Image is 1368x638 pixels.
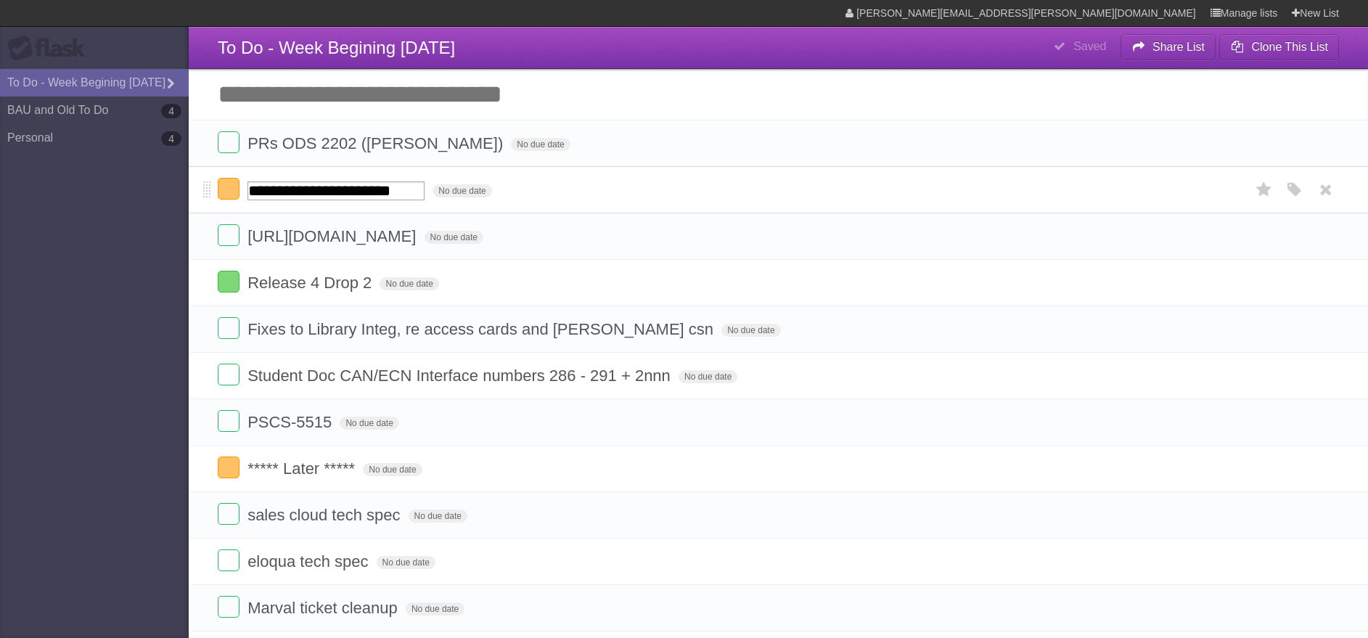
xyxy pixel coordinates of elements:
b: 4 [161,131,181,146]
div: Flask [7,36,94,62]
b: Clone This List [1251,41,1328,53]
span: No due date [380,277,438,290]
label: Done [218,410,239,432]
label: Done [218,131,239,153]
label: Done [218,503,239,525]
span: No due date [409,510,467,523]
span: No due date [377,556,435,569]
span: No due date [721,324,780,337]
button: Clone This List [1219,34,1339,60]
span: eloqua tech spec [247,552,372,570]
label: Done [218,364,239,385]
label: Done [218,178,239,200]
label: Done [218,549,239,571]
label: Done [218,596,239,618]
b: Share List [1152,41,1205,53]
span: No due date [511,138,570,151]
b: 4 [161,104,181,118]
b: Saved [1073,40,1106,52]
label: Done [218,271,239,293]
button: Share List [1121,34,1216,60]
span: No due date [433,184,491,197]
span: [URL][DOMAIN_NAME] [247,227,419,245]
span: PSCS-5515 [247,413,335,431]
span: To Do - Week Begining [DATE] [218,38,455,57]
span: No due date [679,370,737,383]
label: Done [218,317,239,339]
span: Release 4 Drop 2 [247,274,375,292]
label: Star task [1250,178,1278,202]
span: Marval ticket cleanup [247,599,401,617]
span: Fixes to Library Integ, re access cards and [PERSON_NAME] csn [247,320,717,338]
span: No due date [340,417,398,430]
label: Done [218,224,239,246]
span: No due date [425,231,483,244]
span: PRs ODS 2202 ([PERSON_NAME]) [247,134,507,152]
label: Done [218,457,239,478]
span: No due date [363,463,422,476]
span: No due date [406,602,464,615]
span: sales cloud tech spec [247,506,404,524]
span: Student Doc CAN/ECN Interface numbers 286 - 291 + 2nnn [247,367,674,385]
